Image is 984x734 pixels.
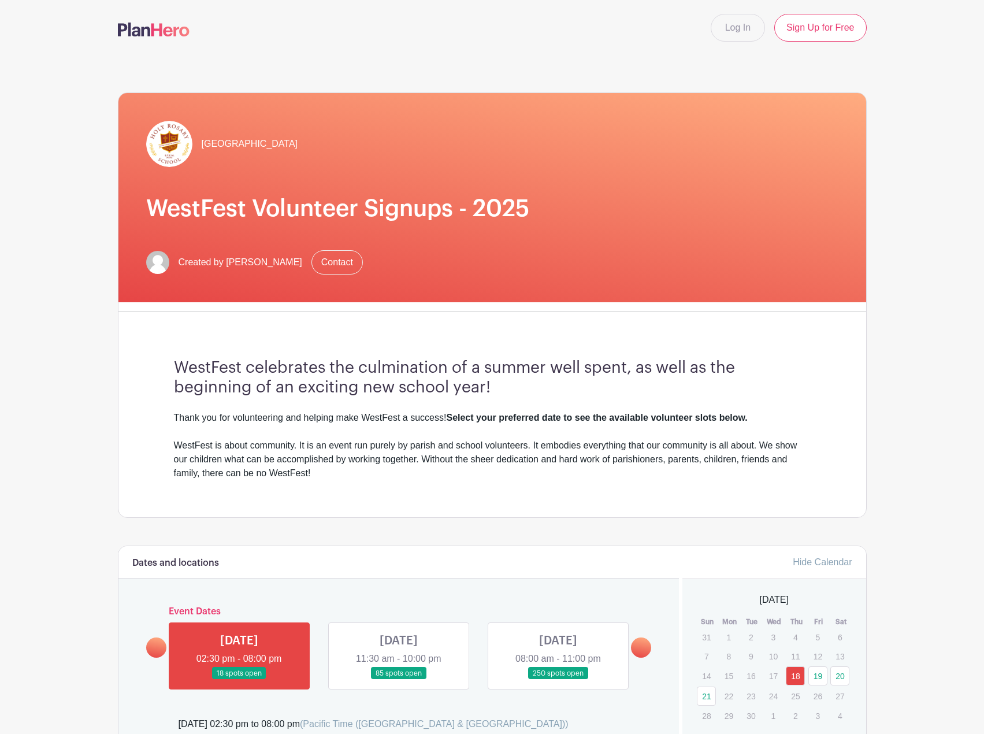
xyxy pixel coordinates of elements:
[446,413,747,422] strong: Select your preferred date to see the available volunteer slots below.
[741,616,763,628] th: Tue
[146,251,169,274] img: default-ce2991bfa6775e67f084385cd625a349d9dcbb7a52a09fb2fda1e96e2d18dcdb.png
[785,616,808,628] th: Thu
[174,411,811,425] div: Thank you for volunteering and helping make WestFest a success!
[786,707,805,725] p: 2
[830,707,849,725] p: 4
[760,593,789,607] span: [DATE]
[808,616,830,628] th: Fri
[808,647,827,665] p: 12
[719,628,738,646] p: 1
[179,717,569,731] div: [DATE] 02:30 pm to 08:00 pm
[202,137,298,151] span: [GEOGRAPHIC_DATA]
[132,558,219,569] h6: Dates and locations
[146,121,192,167] img: hr-logo-circle.png
[774,14,866,42] a: Sign Up for Free
[174,439,811,480] div: WestFest is about community. It is an event run purely by parish and school volunteers. It embodi...
[741,647,760,665] p: 9
[793,557,852,567] a: Hide Calendar
[697,667,716,685] p: 14
[830,628,849,646] p: 6
[719,616,741,628] th: Mon
[763,616,786,628] th: Wed
[786,628,805,646] p: 4
[741,707,760,725] p: 30
[786,666,805,685] a: 18
[741,628,760,646] p: 2
[696,616,719,628] th: Sun
[719,707,738,725] p: 29
[166,606,632,617] h6: Event Dates
[697,628,716,646] p: 31
[786,687,805,705] p: 25
[808,707,827,725] p: 3
[719,667,738,685] p: 15
[719,647,738,665] p: 8
[300,719,569,729] span: (Pacific Time ([GEOGRAPHIC_DATA] & [GEOGRAPHIC_DATA]))
[741,687,760,705] p: 23
[311,250,363,275] a: Contact
[808,628,827,646] p: 5
[719,687,738,705] p: 22
[146,195,838,223] h1: WestFest Volunteer Signups - 2025
[830,687,849,705] p: 27
[764,628,783,646] p: 3
[697,687,716,706] a: 21
[808,687,827,705] p: 26
[741,667,760,685] p: 16
[830,647,849,665] p: 13
[764,667,783,685] p: 17
[764,647,783,665] p: 10
[830,666,849,685] a: 20
[697,647,716,665] p: 7
[764,687,783,705] p: 24
[711,14,765,42] a: Log In
[764,707,783,725] p: 1
[179,255,302,269] span: Created by [PERSON_NAME]
[830,616,852,628] th: Sat
[174,358,811,397] h3: WestFest celebrates the culmination of a summer well spent, as well as the beginning of an exciti...
[808,666,827,685] a: 19
[118,23,190,36] img: logo-507f7623f17ff9eddc593b1ce0a138ce2505c220e1c5a4e2b4648c50719b7d32.svg
[697,707,716,725] p: 28
[786,647,805,665] p: 11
